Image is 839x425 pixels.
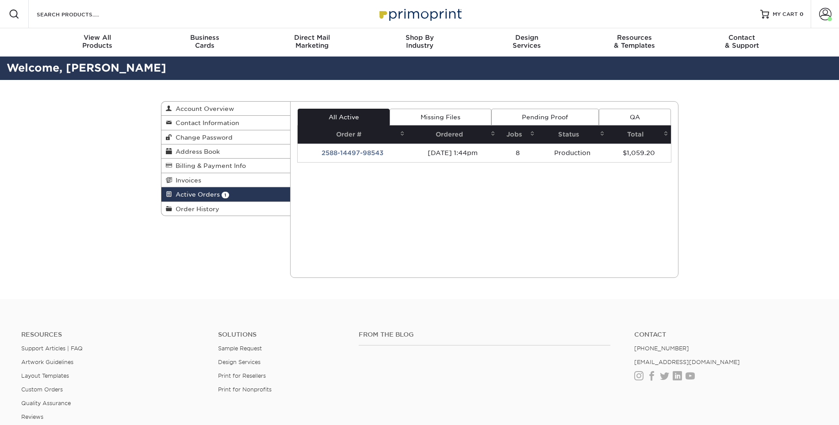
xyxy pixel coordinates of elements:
[258,34,366,42] span: Direct Mail
[172,205,219,212] span: Order History
[634,331,818,338] a: Contact
[218,372,266,379] a: Print for Resellers
[688,34,796,42] span: Contact
[498,125,537,144] th: Jobs
[21,331,205,338] h4: Resources
[599,109,670,125] a: QA
[161,159,291,173] a: Billing & Payment Info
[172,148,220,155] span: Address Book
[375,4,464,23] img: Primoprint
[161,102,291,116] a: Account Overview
[172,162,246,169] span: Billing & Payment Info
[298,144,407,162] td: 2588-14497-98543
[581,34,688,49] div: & Templates
[366,28,473,57] a: Shop ByIndustry
[172,191,220,198] span: Active Orders
[473,34,581,42] span: Design
[161,144,291,159] a: Address Book
[498,144,537,162] td: 8
[258,28,366,57] a: Direct MailMarketing
[607,125,671,144] th: Total
[172,177,201,184] span: Invoices
[390,109,491,125] a: Missing Files
[407,125,498,144] th: Ordered
[773,11,798,18] span: MY CART
[800,11,804,17] span: 0
[688,28,796,57] a: Contact& Support
[298,109,390,125] a: All Active
[21,386,63,393] a: Custom Orders
[44,28,151,57] a: View AllProducts
[491,109,599,125] a: Pending Proof
[581,34,688,42] span: Resources
[537,125,607,144] th: Status
[151,34,258,49] div: Cards
[634,345,689,352] a: [PHONE_NUMBER]
[607,144,671,162] td: $1,059.20
[161,130,291,144] a: Change Password
[21,359,73,365] a: Artwork Guidelines
[172,105,234,112] span: Account Overview
[218,359,261,365] a: Design Services
[473,34,581,49] div: Services
[473,28,581,57] a: DesignServices
[161,202,291,216] a: Order History
[21,372,69,379] a: Layout Templates
[21,414,43,420] a: Reviews
[218,331,345,338] h4: Solutions
[688,34,796,49] div: & Support
[218,345,262,352] a: Sample Request
[366,34,473,49] div: Industry
[222,192,229,198] span: 1
[36,9,122,19] input: SEARCH PRODUCTS.....
[537,144,607,162] td: Production
[161,116,291,130] a: Contact Information
[44,34,151,42] span: View All
[21,400,71,406] a: Quality Assurance
[218,386,272,393] a: Print for Nonprofits
[366,34,473,42] span: Shop By
[161,187,291,201] a: Active Orders 1
[172,134,233,141] span: Change Password
[44,34,151,49] div: Products
[359,331,610,338] h4: From the Blog
[407,144,498,162] td: [DATE] 1:44pm
[298,125,407,144] th: Order #
[21,345,83,352] a: Support Articles | FAQ
[634,359,740,365] a: [EMAIL_ADDRESS][DOMAIN_NAME]
[161,173,291,187] a: Invoices
[258,34,366,49] div: Marketing
[151,28,258,57] a: BusinessCards
[172,119,239,126] span: Contact Information
[581,28,688,57] a: Resources& Templates
[151,34,258,42] span: Business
